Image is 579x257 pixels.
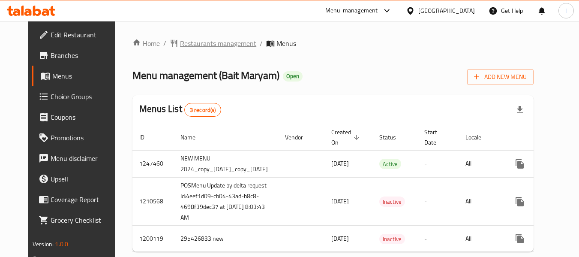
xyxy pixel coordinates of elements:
div: Open [283,71,303,82]
a: Branches [32,45,125,66]
span: Inactive [379,234,405,244]
td: - [417,150,459,177]
td: All [459,226,503,252]
span: [DATE] [331,158,349,169]
span: Status [379,132,407,142]
span: Menus [52,71,118,81]
span: Open [283,73,303,80]
span: ID [139,132,156,142]
div: Total records count [184,103,222,117]
td: 1210568 [132,177,174,226]
a: Coverage Report [32,189,125,210]
div: Export file [510,100,530,120]
span: Menus [276,38,296,48]
a: Grocery Checklist [32,210,125,230]
span: 3 record(s) [185,106,221,114]
span: Menu disclaimer [51,153,118,163]
span: Edit Restaurant [51,30,118,40]
span: Version: [33,239,54,250]
span: 1.0.0 [55,239,68,250]
button: Change Status [530,154,551,174]
span: Branches [51,50,118,60]
span: Inactive [379,197,405,207]
td: All [459,177,503,226]
span: Add New Menu [474,72,527,82]
span: Vendor [285,132,314,142]
span: Name [180,132,207,142]
td: 295426833 new [174,226,278,252]
button: more [510,154,530,174]
div: Menu-management [325,6,378,16]
button: Change Status [530,228,551,249]
a: Menu disclaimer [32,148,125,169]
td: All [459,150,503,177]
a: Promotions [32,127,125,148]
div: Inactive [379,197,405,207]
a: Upsell [32,169,125,189]
div: [GEOGRAPHIC_DATA] [418,6,475,15]
button: Add New Menu [467,69,534,85]
span: l [565,6,567,15]
li: / [163,38,166,48]
td: POSMenu Update by delta request Id:4eef1d09-cb04-43ad-b8c8-4698f39dec37 at [DATE] 8:03:43 AM [174,177,278,226]
span: Coverage Report [51,194,118,205]
span: Choice Groups [51,91,118,102]
td: NEW MENU 2024_copy_[DATE]_copy_[DATE] [174,150,278,177]
a: Edit Restaurant [32,24,125,45]
a: Choice Groups [32,86,125,107]
td: - [417,177,459,226]
a: Home [132,38,160,48]
span: [DATE] [331,233,349,244]
nav: breadcrumb [132,38,534,48]
span: Locale [465,132,492,142]
button: more [510,191,530,212]
a: Coupons [32,107,125,127]
td: - [417,226,459,252]
td: 1247460 [132,150,174,177]
h2: Menus List [139,103,221,117]
span: Restaurants management [180,38,256,48]
span: Coupons [51,112,118,122]
button: Change Status [530,191,551,212]
a: Menus [32,66,125,86]
span: Menu management ( Bait Maryam ) [132,66,279,85]
li: / [260,38,263,48]
span: Created On [331,127,362,148]
td: 1200119 [132,226,174,252]
span: Upsell [51,174,118,184]
a: Restaurants management [170,38,256,48]
span: Promotions [51,133,118,143]
span: [DATE] [331,196,349,207]
span: Grocery Checklist [51,215,118,225]
span: Active [379,159,401,169]
span: Start Date [424,127,448,148]
button: more [510,228,530,249]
